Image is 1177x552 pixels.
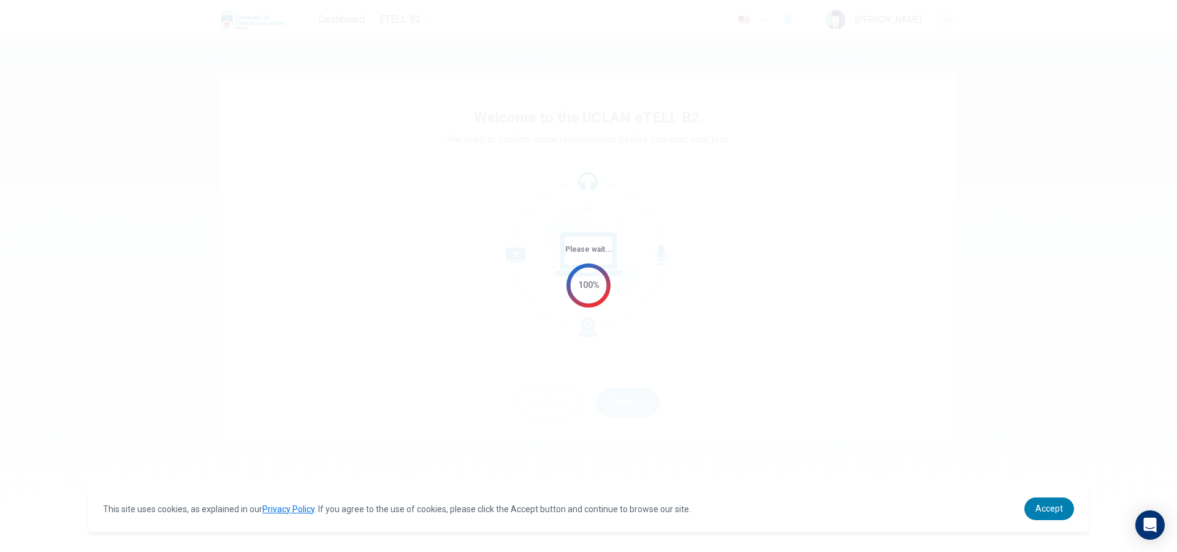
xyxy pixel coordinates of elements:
[88,485,1089,532] div: cookieconsent
[262,504,314,514] a: Privacy Policy
[1024,497,1074,520] a: dismiss cookie message
[565,245,612,254] span: Please wait...
[578,278,600,292] div: 100%
[1035,504,1063,513] span: Accept
[103,504,691,514] span: This site uses cookies, as explained in our . If you agree to the use of cookies, please click th...
[1135,510,1165,540] div: Open Intercom Messenger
